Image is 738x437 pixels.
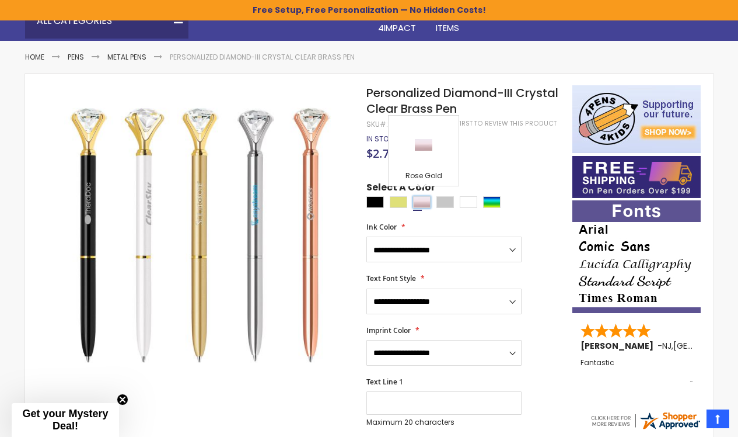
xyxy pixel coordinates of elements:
[366,273,416,283] span: Text Font Style
[662,340,671,352] span: NJ
[68,52,84,62] a: Pens
[366,145,396,161] span: $2.76
[460,196,477,208] div: White
[366,222,397,232] span: Ink Color
[390,196,407,208] div: Gold
[436,196,454,208] div: Silver
[572,85,701,153] img: 4pens 4 kids
[655,10,677,22] span: Blog
[327,10,359,22] span: Pencils
[366,418,522,427] p: Maximum 20 characters
[598,10,636,22] span: Specials
[369,4,426,41] a: 4Pens4impact
[580,359,694,384] div: Fantastic
[413,196,431,208] div: Rose Gold
[222,10,246,22] span: Home
[366,181,435,197] span: Select A Color
[391,171,456,183] div: Rose Gold
[117,394,128,405] button: Close teaser
[572,200,701,313] img: font-personalization-examples
[366,119,388,129] strong: SKU
[25,52,44,62] a: Home
[366,85,558,117] span: Personalized Diamond-III Crystal Clear Brass Pen
[706,410,729,428] a: Top
[366,134,398,144] span: In stock
[366,325,411,335] span: Imprint Color
[25,4,188,39] div: All Categories
[366,134,398,144] div: Availability
[436,10,515,34] span: 4PROMOTIONAL ITEMS
[276,10,296,22] span: Pens
[483,196,501,208] div: Assorted
[107,52,146,62] a: Metal Pens
[366,196,384,208] div: Black
[22,408,108,432] span: Get your Mystery Deal!
[545,10,567,22] span: Rush
[589,410,701,431] img: 4pens.com widget logo
[580,340,657,352] span: [PERSON_NAME]
[366,377,403,387] span: Text Line 1
[170,53,355,62] li: Personalized Diamond-III Crystal Clear Brass Pen
[48,84,351,387] img: Personalized Diamond-III Crystal Clear Brass Pen
[378,10,417,34] span: 4Pens 4impact
[434,119,557,128] a: Be the first to review this product
[589,424,701,433] a: 4pens.com certificate URL
[572,156,701,198] img: Free shipping on orders over $199
[12,403,119,437] div: Get your Mystery Deal!Close teaser
[426,4,524,41] a: 4PROMOTIONALITEMS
